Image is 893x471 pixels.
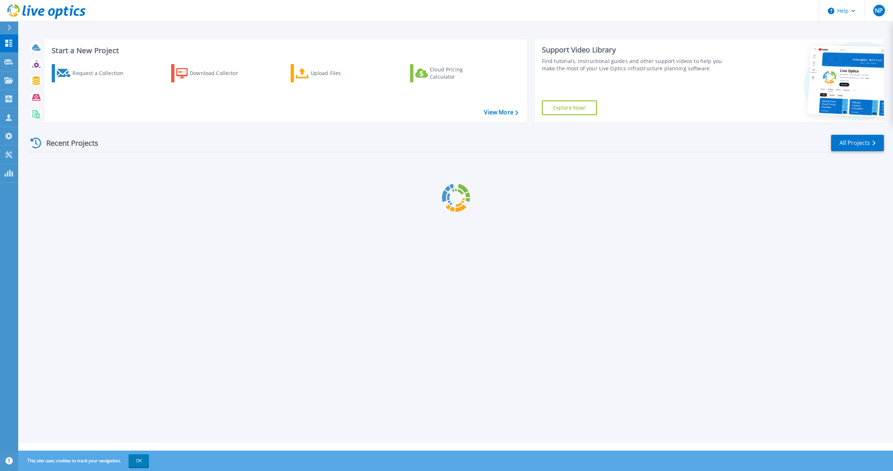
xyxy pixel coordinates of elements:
[20,454,149,467] span: This site uses cookies to track your navigation.
[52,64,133,82] a: Request a Collection
[875,8,883,13] span: NP
[542,101,597,115] a: Explore Now!
[542,58,722,72] div: Find tutorials, instructional guides and other support videos to help you make the most of your L...
[129,454,149,467] button: OK
[542,45,722,55] div: Support Video Library
[190,66,248,81] div: Download Collector
[28,134,108,152] div: Recent Projects
[311,66,369,81] div: Upload Files
[171,64,252,82] a: Download Collector
[484,109,518,116] a: View More
[410,64,491,82] a: Cloud Pricing Calculator
[52,47,518,55] h3: Start a New Project
[291,64,372,82] a: Upload Files
[72,66,131,81] div: Request a Collection
[831,135,884,151] a: All Projects
[430,66,488,81] div: Cloud Pricing Calculator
